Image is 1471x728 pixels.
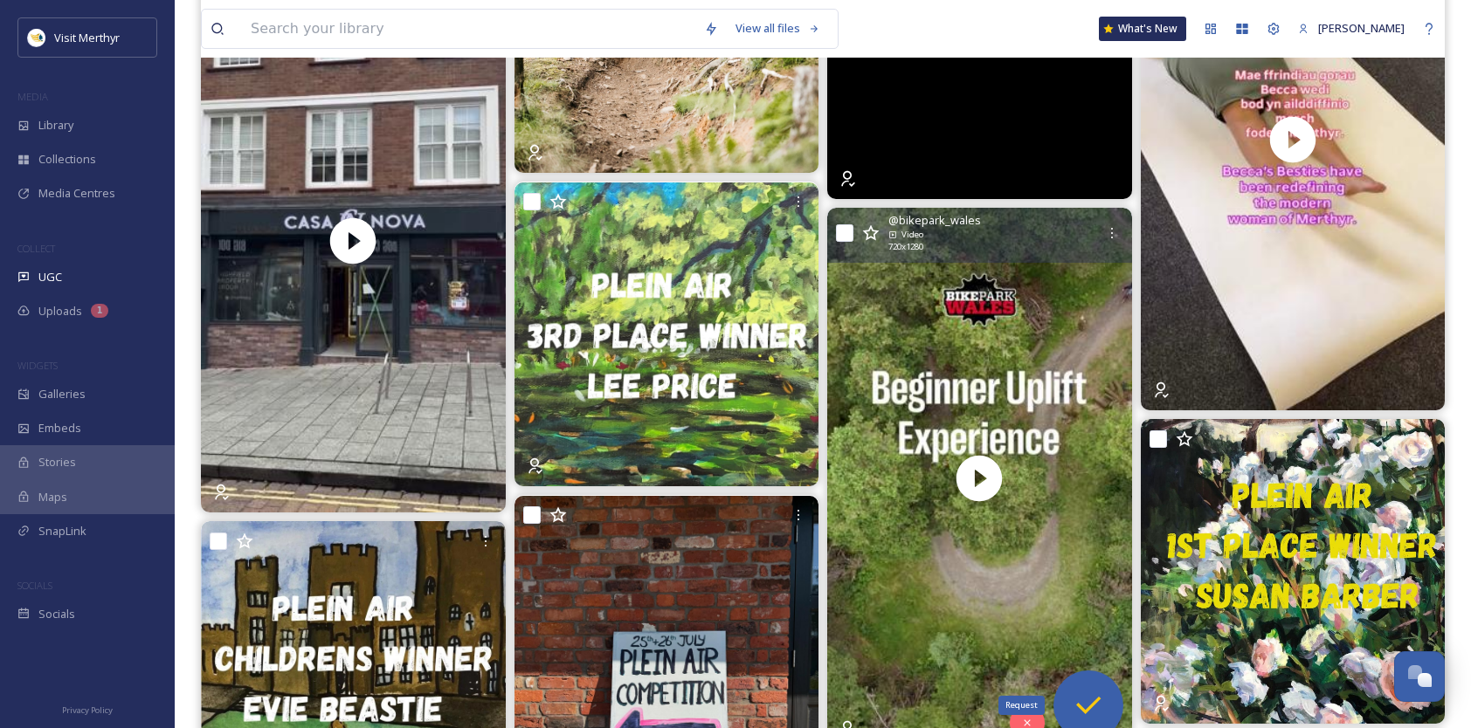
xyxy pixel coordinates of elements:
input: Search your library [242,10,695,48]
span: Library [38,117,73,134]
button: Open Chat [1394,651,1445,702]
a: View all files [727,11,829,45]
span: Privacy Policy [62,704,113,716]
div: 1 [91,304,108,318]
span: Galleries [38,386,86,402]
span: @ bikepark_wales [888,212,981,229]
span: MEDIA [17,90,48,103]
span: UGC [38,269,62,285]
img: download.jpeg [28,29,45,46]
span: Visit Merthyr [54,30,120,45]
span: SOCIALS [17,579,52,592]
a: Privacy Policy [62,698,113,719]
span: Socials [38,606,75,622]
img: We would like to congratulate Lee Price on winning 3rd Place and special thanks redpandatattooslt... [515,182,819,487]
span: Collections [38,151,96,168]
span: Maps [38,489,67,505]
span: [PERSON_NAME] [1318,20,1405,36]
span: WIDGETS [17,359,58,372]
span: Stories [38,454,76,470]
img: We would like to congratulate Susan Barber and special thanks redpandatattoosltd for judging #ple... [1141,419,1446,724]
span: SnapLink [38,523,86,539]
span: Video [901,229,923,241]
span: COLLECT [17,242,55,255]
a: [PERSON_NAME] [1289,11,1413,45]
span: Uploads [38,303,82,319]
span: 720 x 1280 [888,241,923,253]
div: Request [998,696,1045,715]
span: Embeds [38,420,81,436]
a: What's New [1099,17,1186,41]
span: Media Centres [38,185,115,202]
